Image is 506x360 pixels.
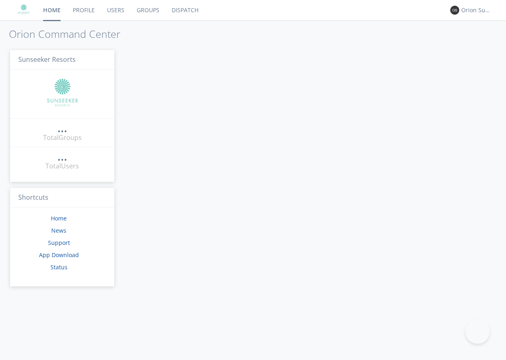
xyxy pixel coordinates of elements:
[465,319,490,344] iframe: Toggle Customer Support
[48,239,70,247] a: Support
[51,227,66,234] a: News
[51,214,67,222] a: Home
[39,251,79,259] a: App Download
[50,263,68,271] a: Status
[43,74,82,113] img: a40681a11d2549cab7ec4dd8f9aa878d
[18,55,76,64] span: Sunseeker Resorts
[16,3,31,17] img: a40681a11d2549cab7ec4dd8f9aa878d
[57,124,67,133] a: ...
[46,161,79,171] div: Total Users
[57,152,67,160] div: ...
[57,124,67,132] div: ...
[57,152,67,161] a: ...
[450,6,459,15] img: 373638.png
[461,6,492,14] div: Orion Support
[43,133,82,142] div: Total Groups
[10,188,114,208] h3: Shortcuts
